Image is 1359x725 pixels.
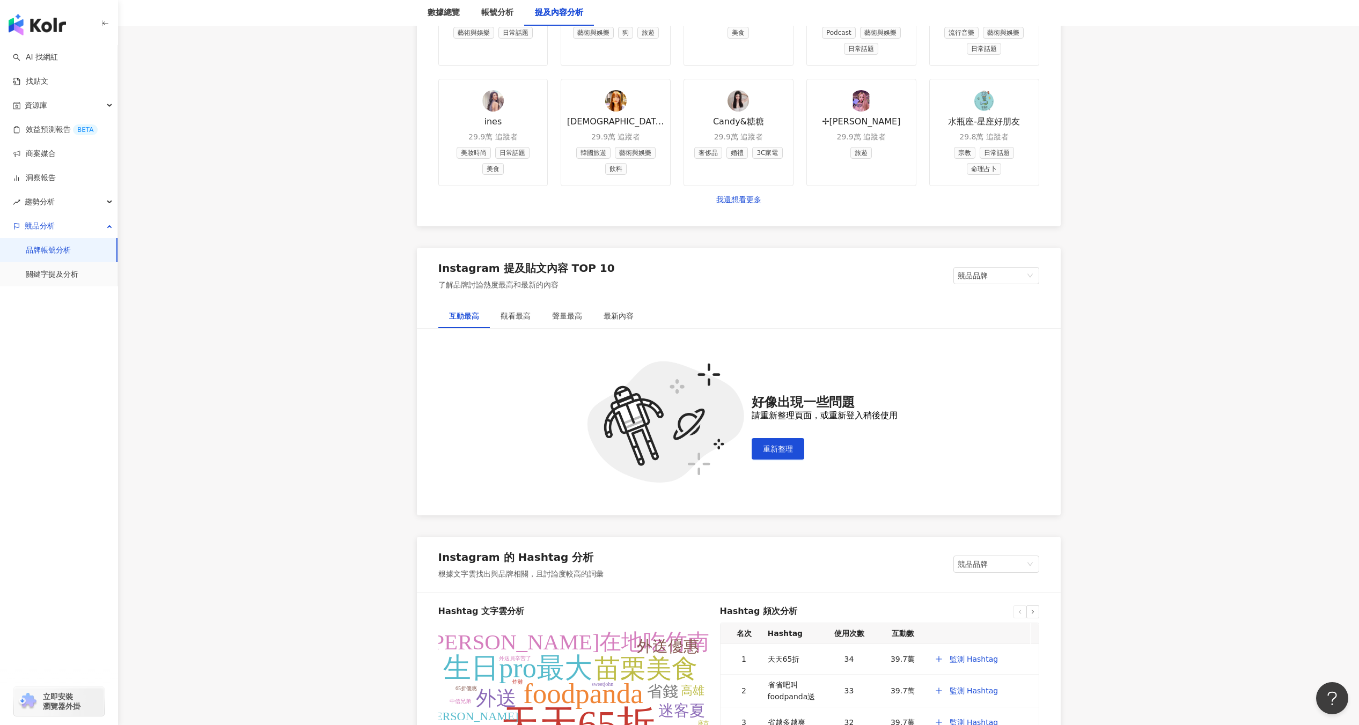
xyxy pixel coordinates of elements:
[13,52,58,63] a: searchAI 找網紅
[1316,682,1348,714] iframe: Help Scout Beacon - Open
[806,79,916,186] a: KOL Avatar✢[PERSON_NAME]29.9萬 追蹤者旅遊
[822,27,856,39] span: Podcast
[456,685,477,691] tspan: 65折優惠
[438,550,594,565] div: Instagram 的 Hashtag 分析
[25,214,55,238] span: 競品分析
[934,680,999,701] button: 監測 Hashtag
[752,410,898,421] div: 請重新整理頁面，或重新登入稍後使用
[13,76,48,87] a: 找貼文
[26,269,78,280] a: 關鍵字提及分析
[728,27,749,39] span: 美食
[476,687,517,709] tspan: 外送
[958,268,1035,284] span: 競品品牌
[594,654,697,683] tspan: 苗栗美食
[457,147,491,159] span: 美妝時尚
[605,163,627,175] span: 飲料
[495,147,530,159] span: 日常話題
[591,132,641,143] div: 29.9萬 追蹤者
[591,681,613,687] tspan: sweetjohn
[468,132,518,143] div: 29.9萬 追蹤者
[729,653,759,665] div: 1
[684,79,794,186] a: KOL AvatarCandy&糖糖29.9萬 追蹤者奢侈品婚禮3C家電
[13,198,20,206] span: rise
[694,147,722,159] span: 奢侈品
[822,623,876,644] th: 使用次數
[498,27,533,39] span: 日常話題
[482,90,504,112] img: KOL Avatar
[967,163,1001,175] span: 命理占卜
[25,190,55,214] span: 趨勢分析
[647,683,678,700] tspan: 省錢
[720,605,798,618] span: Hashtag 頻次分析
[716,195,761,205] a: 我還想看更多
[512,679,523,685] tspan: 炸雞
[523,678,643,709] tspan: foodpanda
[438,569,604,580] div: 根據文字雲找出與品牌相關，且討論度較高的詞彙
[959,132,1009,143] div: 29.8萬 追蹤者
[552,310,582,322] div: 聲量最高
[929,79,1039,186] a: KOL Avatar水瓶座-星座好朋友29.8萬 追蹤者宗教日常話題命理占卜
[428,6,460,19] div: 數據總覽
[827,685,872,697] div: 33
[822,116,900,128] div: ✢[PERSON_NAME]
[860,27,901,39] span: 藝術與娛樂
[935,687,945,694] span: plus
[13,173,56,183] a: 洞察報告
[714,132,763,143] div: 29.9萬 追蹤者
[481,6,513,19] div: 帳號分析
[26,245,71,256] a: 品牌帳號分析
[484,116,502,128] div: ines
[934,648,999,670] button: 監測 Hashtag
[453,27,494,39] span: 藝術與娛樂
[25,93,47,117] span: 資源庫
[850,90,872,112] img: KOL Avatar
[948,116,1020,128] div: 水瓶座-星座好朋友
[604,310,634,322] div: 最新內容
[729,685,759,697] div: 2
[605,90,627,112] img: KOL Avatar
[950,655,998,663] span: 監測 Hashtag
[482,163,504,175] span: 美食
[752,395,855,410] div: 好像出現一些問題
[768,679,818,702] div: 省省吧叫foodpanda送
[618,27,633,39] span: 狗
[827,653,872,665] div: 34
[380,630,709,654] tspan: 客家[PERSON_NAME]在地吃竹南
[850,147,872,159] span: 旅遊
[13,124,98,135] a: 效益預測報告BETA
[9,14,66,35] img: logo
[576,147,611,159] span: 韓國旅遊
[438,261,615,276] div: Instagram 提及貼文內容 TOP 10
[14,687,104,716] a: chrome extension立即安裝 瀏覽器外掛
[980,147,1014,159] span: 日常話題
[967,43,1001,55] span: 日常話題
[880,685,925,697] div: 39.7萬
[721,623,763,644] th: 名次
[573,27,614,39] span: 藝術與娛樂
[438,79,548,186] a: KOL Avatarines29.9萬 追蹤者美妝時尚日常話題美食
[876,623,930,644] th: 互動數
[637,27,659,39] span: 旅遊
[935,655,945,663] span: plus
[681,684,704,697] tspan: 高雄
[637,638,699,655] tspan: 外送優惠
[438,280,615,291] div: 了解品牌討論熱度最高和最新的內容
[880,653,925,665] div: 39.7萬
[535,6,583,19] div: 提及內容分析
[713,116,764,128] div: Candy&糖糖
[615,147,656,159] span: 藝術與娛樂
[973,90,995,112] img: KOL Avatar
[954,147,975,159] span: 宗教
[768,653,818,665] div: 天天65折
[728,90,749,112] img: KOL Avatar
[836,132,886,143] div: 29.9萬 追蹤者
[501,310,531,322] div: 觀看最高
[499,655,531,661] tspan: 外送員辛苦了
[43,692,80,711] span: 立即安裝 瀏覽器外掛
[658,702,704,719] tspan: 迷客夏
[763,445,793,453] span: 重新整理
[752,438,804,460] button: 重新整理
[449,310,479,322] div: 互動最高
[726,147,748,159] span: 婚禮
[944,27,979,39] span: 流行音樂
